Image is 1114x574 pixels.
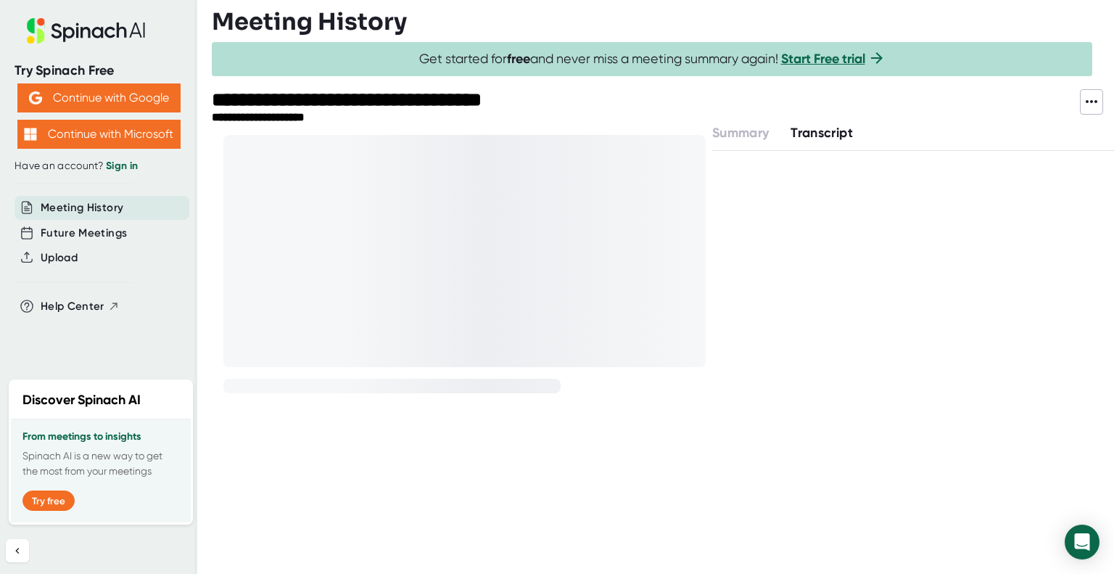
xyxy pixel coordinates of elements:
[41,298,104,315] span: Help Center
[41,200,123,216] button: Meeting History
[712,125,769,141] span: Summary
[781,51,865,67] a: Start Free trial
[15,62,183,79] div: Try Spinach Free
[419,51,886,67] span: Get started for and never miss a meeting summary again!
[29,91,42,104] img: Aehbyd4JwY73AAAAAElFTkSuQmCC
[22,491,75,511] button: Try free
[41,298,120,315] button: Help Center
[17,120,181,149] button: Continue with Microsoft
[212,8,407,36] h3: Meeting History
[41,225,127,242] button: Future Meetings
[22,448,179,479] p: Spinach AI is a new way to get the most from your meetings
[507,51,530,67] b: free
[15,160,183,173] div: Have an account?
[791,125,853,141] span: Transcript
[1065,525,1099,559] div: Open Intercom Messenger
[41,250,78,266] button: Upload
[106,160,138,172] a: Sign in
[712,123,769,143] button: Summary
[17,83,181,112] button: Continue with Google
[791,123,853,143] button: Transcript
[6,539,29,562] button: Collapse sidebar
[22,390,141,410] h2: Discover Spinach AI
[22,431,179,443] h3: From meetings to insights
